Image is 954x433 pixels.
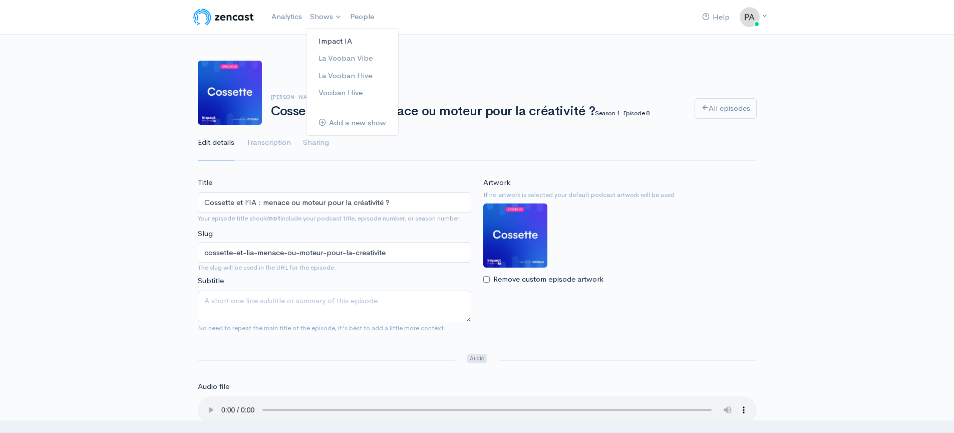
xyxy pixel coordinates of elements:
a: Shows [306,6,346,28]
span: Audio [467,354,487,363]
small: Episode 8 [623,109,649,117]
strong: not [269,214,280,223]
label: Audio file [198,381,229,392]
small: Your episode title should include your podcast title, episode number, or season number. [198,214,461,223]
a: Transcription [246,125,291,161]
a: Help [698,7,734,28]
h1: Cossette et l’IA : menace ou moteur pour la créativité ? [271,104,683,119]
small: The slug will be used in the URL for the episode. [198,263,471,273]
ul: Shows [306,28,399,136]
small: Season 1 [595,109,619,117]
a: All episodes [695,98,757,119]
label: Artwork [483,177,510,188]
a: La Vooban Vibe [306,50,398,67]
input: title-of-episode [198,242,471,263]
a: Add a new show [306,114,398,132]
a: Impact IA [306,33,398,50]
a: Vooban Hive [306,84,398,102]
small: If no artwork is selected your default podcast artwork will be used [483,190,757,200]
a: People [346,6,378,28]
h6: [PERSON_NAME], [PERSON_NAME] [271,94,683,100]
a: Edit details [198,125,234,161]
a: Analytics [267,6,306,28]
img: ZenCast Logo [192,7,255,27]
small: No need to repeat the main title of the episode, it's best to add a little more context. [198,324,446,332]
label: Title [198,177,212,188]
label: Remove custom episode artwork [493,274,603,285]
input: What is the episode's title? [198,192,471,213]
label: Subtitle [198,275,224,287]
label: Slug [198,228,213,240]
a: Sharing [303,125,329,161]
a: La Vooban Hive [306,67,398,85]
img: ... [740,7,760,27]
